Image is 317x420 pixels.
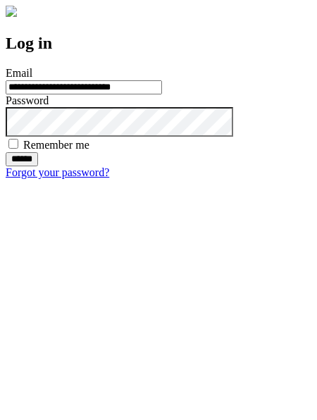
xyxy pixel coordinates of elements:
[23,139,89,151] label: Remember me
[6,94,49,106] label: Password
[6,166,109,178] a: Forgot your password?
[6,6,17,17] img: logo-4e3dc11c47720685a147b03b5a06dd966a58ff35d612b21f08c02c0306f2b779.png
[6,34,311,53] h2: Log in
[6,67,32,79] label: Email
